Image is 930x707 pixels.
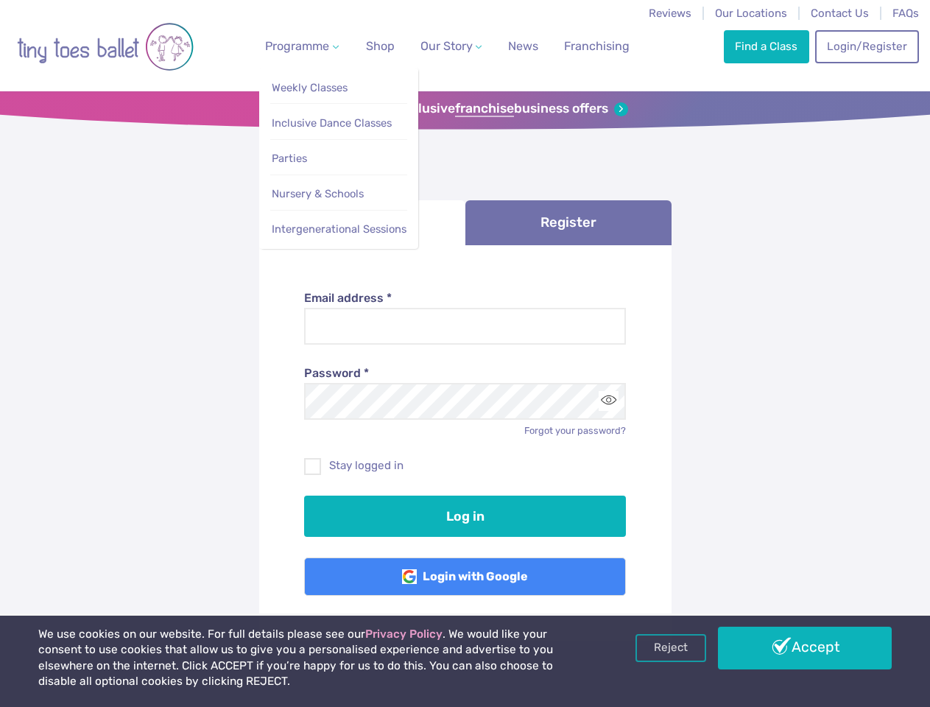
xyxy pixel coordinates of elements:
[402,569,417,584] img: Google Logo
[259,245,672,641] div: Log in
[366,39,395,53] span: Shop
[811,7,869,20] a: Contact Us
[360,32,401,61] a: Shop
[502,32,544,61] a: News
[270,145,407,172] a: Parties
[414,32,487,61] a: Our Story
[38,627,593,690] p: We use cookies on our website. For full details please see our . We would like your consent to us...
[365,627,443,641] a: Privacy Policy
[420,39,473,53] span: Our Story
[270,216,407,243] a: Intergenerational Sessions
[892,7,919,20] a: FAQs
[272,222,406,236] span: Intergenerational Sessions
[635,634,706,662] a: Reject
[724,30,809,63] a: Find a Class
[524,425,626,436] a: Forgot your password?
[270,180,407,208] a: Nursery & Schools
[265,39,329,53] span: Programme
[649,7,691,20] a: Reviews
[815,30,918,63] a: Login/Register
[270,74,407,102] a: Weekly Classes
[599,391,619,411] button: Toggle password visibility
[272,152,307,165] span: Parties
[455,101,514,117] strong: franchise
[272,81,348,94] span: Weekly Classes
[304,290,626,306] label: Email address *
[259,32,345,61] a: Programme
[564,39,630,53] span: Franchising
[715,7,787,20] a: Our Locations
[304,557,626,596] a: Login with Google
[17,10,194,84] img: tiny toes ballet
[508,39,538,53] span: News
[304,365,626,381] label: Password *
[304,458,626,474] label: Stay logged in
[302,101,628,117] a: Sign up for our exclusivefranchisebusiness offers
[272,187,364,200] span: Nursery & Schools
[718,627,892,669] a: Accept
[304,496,626,537] button: Log in
[558,32,635,61] a: Franchising
[465,200,672,245] a: Register
[270,110,407,137] a: Inclusive Dance Classes
[272,116,392,130] span: Inclusive Dance Classes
